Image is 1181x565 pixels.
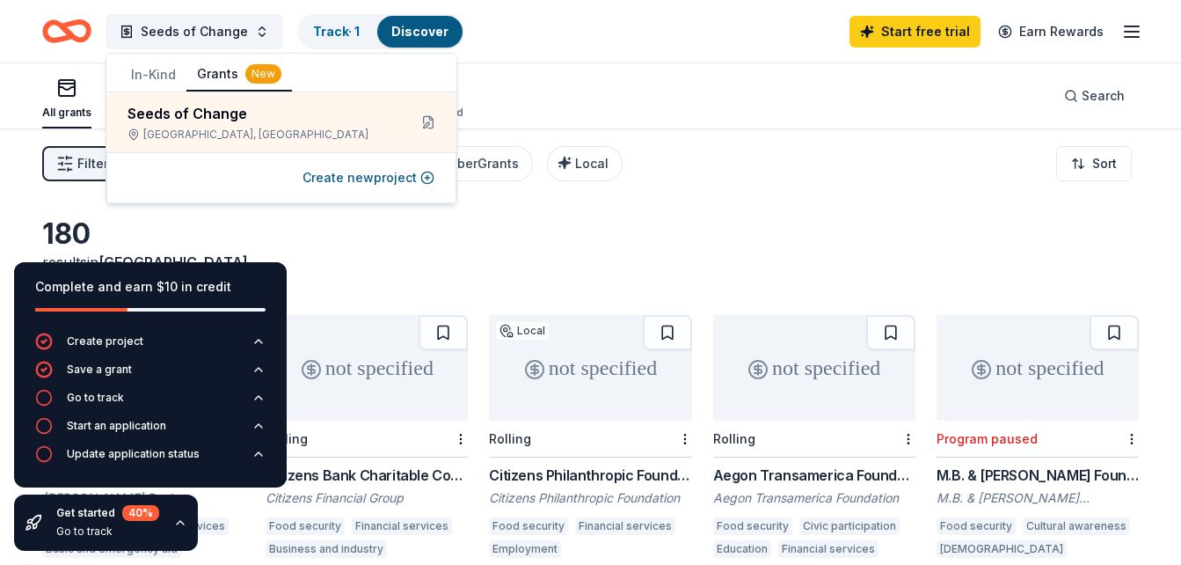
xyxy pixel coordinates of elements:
[245,64,281,84] div: New
[575,156,609,171] span: Local
[489,465,691,486] div: Citizens Philanthropic Foundation Grant
[713,517,792,535] div: Food security
[352,517,452,535] div: Financial services
[141,21,248,42] span: Seeds of Change
[266,517,345,535] div: Food security
[35,389,266,417] button: Go to track
[35,445,266,473] button: Update application status
[489,517,568,535] div: Food security
[547,146,623,181] button: Local
[67,447,200,461] div: Update application status
[489,489,691,507] div: Citizens Philanthropic Foundation
[1023,517,1130,535] div: Cultural awareness
[713,540,771,558] div: Education
[391,24,448,39] a: Discover
[128,128,393,142] div: [GEOGRAPHIC_DATA], [GEOGRAPHIC_DATA]
[77,153,108,174] span: Filter
[42,70,91,128] button: All grants
[489,540,561,558] div: Employment
[713,431,755,446] div: Rolling
[988,16,1114,48] a: Earn Rewards
[489,431,531,446] div: Rolling
[266,465,468,486] div: Citizens Bank Charitable Contributions
[67,334,143,349] div: Create project
[35,417,266,445] button: Start an application
[496,322,549,340] div: Local
[713,489,915,507] div: Aegon Transamerica Foundation
[1082,85,1125,106] span: Search
[489,315,691,563] a: not specifiedLocalRollingCitizens Philanthropic Foundation GrantCitizens Philanthropic Foundation...
[266,315,468,421] div: not specified
[56,505,159,521] div: Get started
[937,540,1067,558] div: [DEMOGRAPHIC_DATA]
[849,16,981,48] a: Start free trial
[266,540,387,558] div: Business and industry
[128,103,393,124] div: Seeds of Change
[937,489,1139,507] div: M.B. & [PERSON_NAME] Foundation
[67,363,132,377] div: Save a grant
[575,517,675,535] div: Financial services
[713,315,915,421] div: not specified
[122,505,159,521] div: 40 %
[1056,146,1132,181] button: Sort
[1050,78,1139,114] button: Search
[67,419,166,433] div: Start an application
[303,167,434,188] button: Create newproject
[424,146,533,181] button: CyberGrants
[35,333,266,361] button: Create project
[42,11,91,52] a: Home
[35,361,266,389] button: Save a grant
[56,525,159,539] div: Go to track
[778,540,878,558] div: Financial services
[120,59,186,91] button: In-Kind
[42,106,91,120] div: All grants
[1092,153,1117,174] span: Sort
[489,315,691,421] div: not specified
[937,431,1038,446] div: Program paused
[937,517,1016,535] div: Food security
[313,24,360,39] a: Track· 1
[67,391,124,405] div: Go to track
[42,216,244,252] div: 180
[42,146,122,181] button: Filter1
[35,276,266,297] div: Complete and earn $10 in credit
[713,465,915,486] div: Aegon Transamerica Foundation Grant
[441,153,519,174] div: CyberGrants
[937,315,1139,421] div: not specified
[297,14,464,49] button: Track· 1Discover
[799,517,900,535] div: Civic participation
[186,58,292,92] button: Grants
[937,465,1139,486] div: M.B. & [PERSON_NAME] Foundation Grant
[266,489,468,507] div: Citizens Financial Group
[106,14,283,49] button: Seeds of Change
